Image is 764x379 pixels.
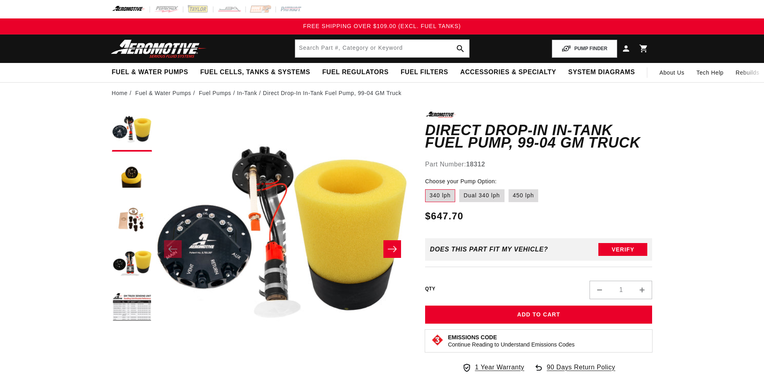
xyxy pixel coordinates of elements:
[552,40,617,58] button: PUMP FINDER
[194,63,316,82] summary: Fuel Cells, Tanks & Systems
[431,334,444,347] img: Emissions code
[112,200,152,240] button: Load image 3 in gallery view
[425,209,464,223] span: $647.70
[112,288,152,328] button: Load image 5 in gallery view
[425,159,653,170] div: Part Number:
[135,89,191,97] a: Fuel & Water Pumps
[598,243,647,256] button: Verify
[383,240,401,258] button: Slide right
[562,63,641,82] summary: System Diagrams
[401,68,448,77] span: Fuel Filters
[395,63,454,82] summary: Fuel Filters
[425,286,436,292] label: QTY
[112,89,653,97] nav: breadcrumbs
[425,189,455,202] label: 340 lph
[736,68,759,77] span: Rebuilds
[112,68,188,77] span: Fuel & Water Pumps
[109,39,209,58] img: Aeromotive
[112,89,128,97] a: Home
[460,68,556,77] span: Accessories & Specialty
[316,63,394,82] summary: Fuel Regulators
[659,69,684,76] span: About Us
[448,341,575,348] p: Continue Reading to Understand Emissions Codes
[112,244,152,284] button: Load image 4 in gallery view
[425,306,653,324] button: Add to Cart
[459,189,505,202] label: Dual 340 lph
[462,362,524,373] a: 1 Year Warranty
[691,63,730,82] summary: Tech Help
[199,89,231,97] a: Fuel Pumps
[430,246,548,253] div: Does This part fit My vehicle?
[568,68,635,77] span: System Diagrams
[263,89,401,97] li: Direct Drop-In In-Tank Fuel Pump, 99-04 GM Truck
[425,177,497,186] legend: Choose your Pump Option:
[425,124,653,149] h1: Direct Drop-In In-Tank Fuel Pump, 99-04 GM Truck
[237,89,263,97] li: In-Tank
[106,63,195,82] summary: Fuel & Water Pumps
[466,161,485,168] strong: 18312
[454,63,562,82] summary: Accessories & Specialty
[164,240,182,258] button: Slide left
[697,68,724,77] span: Tech Help
[200,68,310,77] span: Fuel Cells, Tanks & Systems
[448,334,497,340] strong: Emissions Code
[295,40,469,57] input: Search by Part Number, Category or Keyword
[448,334,575,348] button: Emissions CodeContinue Reading to Understand Emissions Codes
[509,189,539,202] label: 450 lph
[112,111,152,152] button: Load image 1 in gallery view
[322,68,388,77] span: Fuel Regulators
[653,63,690,82] a: About Us
[475,362,524,373] span: 1 Year Warranty
[112,156,152,196] button: Load image 2 in gallery view
[452,40,469,57] button: search button
[303,23,461,29] span: FREE SHIPPING OVER $109.00 (EXCL. FUEL TANKS)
